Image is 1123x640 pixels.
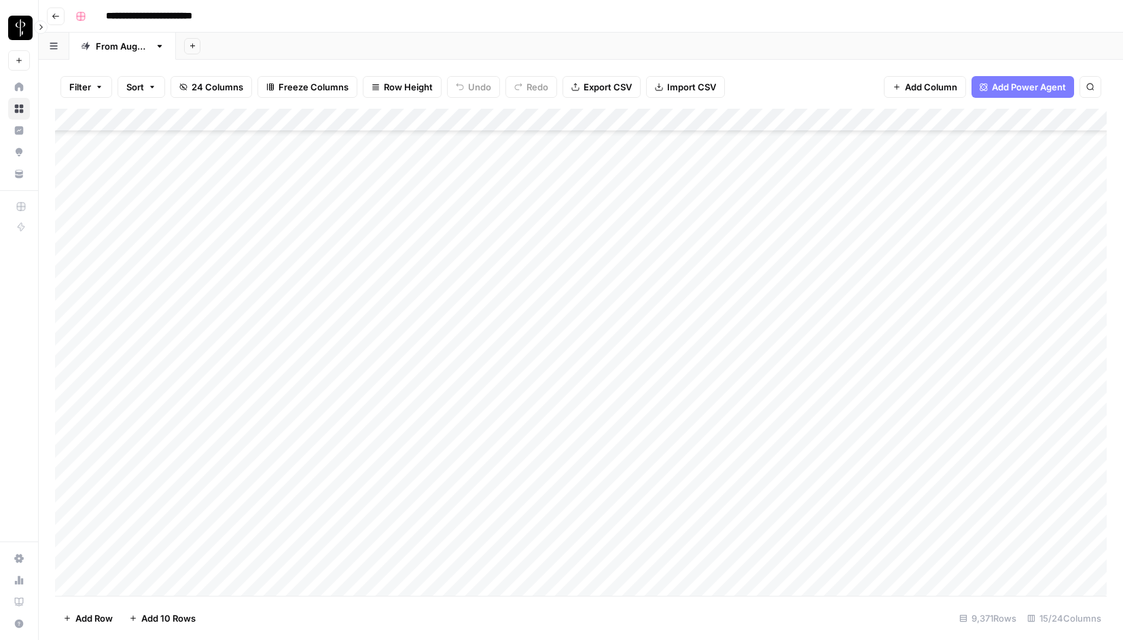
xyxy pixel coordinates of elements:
div: 15/24 Columns [1022,607,1107,629]
a: Home [8,76,30,98]
a: Settings [8,548,30,569]
span: Freeze Columns [279,80,349,94]
a: Your Data [8,163,30,185]
div: 9,371 Rows [954,607,1022,629]
span: Row Height [384,80,433,94]
a: Learning Hub [8,591,30,613]
button: Help + Support [8,613,30,635]
button: Add Power Agent [972,76,1074,98]
span: Filter [69,80,91,94]
span: Redo [527,80,548,94]
button: Import CSV [646,76,725,98]
a: Browse [8,98,30,120]
a: From [DATE] [69,33,176,60]
button: Redo [505,76,557,98]
span: Sort [126,80,144,94]
button: Add 10 Rows [121,607,204,629]
img: LP Production Workloads Logo [8,16,33,40]
a: Usage [8,569,30,591]
span: 24 Columns [192,80,243,94]
div: From [DATE] [96,39,149,53]
button: Sort [118,76,165,98]
button: Filter [60,76,112,98]
span: Add Row [75,611,113,625]
button: Add Column [884,76,966,98]
a: Opportunities [8,141,30,163]
a: Insights [8,120,30,141]
span: Add Column [905,80,957,94]
button: Freeze Columns [257,76,357,98]
button: Workspace: LP Production Workloads [8,11,30,45]
button: Add Row [55,607,121,629]
button: Row Height [363,76,442,98]
span: Export CSV [584,80,632,94]
span: Add 10 Rows [141,611,196,625]
button: Export CSV [563,76,641,98]
span: Import CSV [667,80,716,94]
span: Undo [468,80,491,94]
span: Add Power Agent [992,80,1066,94]
button: 24 Columns [171,76,252,98]
button: Undo [447,76,500,98]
